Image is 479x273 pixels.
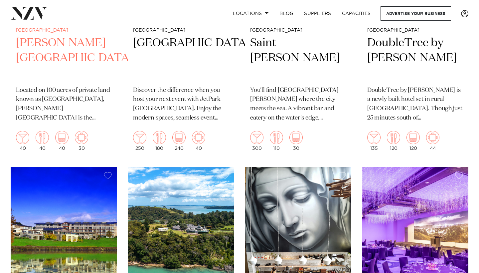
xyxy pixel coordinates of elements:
img: cocktail.png [133,131,146,144]
a: SUPPLIERS [299,6,336,21]
img: dining.png [36,131,49,144]
img: theatre.png [55,131,69,144]
div: 40 [16,131,29,151]
a: BLOG [274,6,299,21]
div: 120 [387,131,400,151]
h2: [PERSON_NAME][GEOGRAPHIC_DATA] [16,36,112,81]
small: [GEOGRAPHIC_DATA] [367,28,463,33]
a: Advertise your business [381,6,451,21]
small: [GEOGRAPHIC_DATA] [250,28,346,33]
img: cocktail.png [16,131,29,144]
img: dining.png [153,131,166,144]
div: 40 [192,131,205,151]
img: nzv-logo.png [11,7,47,19]
img: meeting.png [426,131,439,144]
div: 180 [153,131,166,151]
img: cocktail.png [367,131,381,144]
p: You'll find [GEOGRAPHIC_DATA][PERSON_NAME] where the city meets the sea. A vibrant bar and eatery... [250,86,346,123]
a: Capacities [337,6,376,21]
div: 30 [75,131,88,151]
img: meeting.png [75,131,88,144]
div: 120 [406,131,420,151]
div: 135 [367,131,381,151]
h2: DoubleTree by [PERSON_NAME] [367,36,463,81]
div: 240 [172,131,186,151]
div: 300 [250,131,263,151]
img: dining.png [270,131,283,144]
img: meeting.png [192,131,205,144]
img: theatre.png [172,131,186,144]
div: 250 [133,131,146,151]
h2: [GEOGRAPHIC_DATA] [133,36,229,81]
small: [GEOGRAPHIC_DATA] [16,28,112,33]
small: [GEOGRAPHIC_DATA] [133,28,229,33]
img: cocktail.png [250,131,263,144]
p: Discover the difference when you host your next event with JetPark [GEOGRAPHIC_DATA]. Enjoy the m... [133,86,229,123]
div: 40 [55,131,69,151]
div: 40 [36,131,49,151]
img: theatre.png [406,131,420,144]
img: dining.png [387,131,400,144]
a: Locations [228,6,274,21]
div: 44 [426,131,439,151]
p: DoubleTree by [PERSON_NAME] is a newly built hotel set in rural [GEOGRAPHIC_DATA]. Though just 25... [367,86,463,123]
h2: Saint [PERSON_NAME] [250,36,346,81]
p: Located on 100 acres of private land known as [GEOGRAPHIC_DATA], [PERSON_NAME][GEOGRAPHIC_DATA] i... [16,86,112,123]
div: 30 [289,131,303,151]
img: theatre.png [289,131,303,144]
div: 110 [270,131,283,151]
